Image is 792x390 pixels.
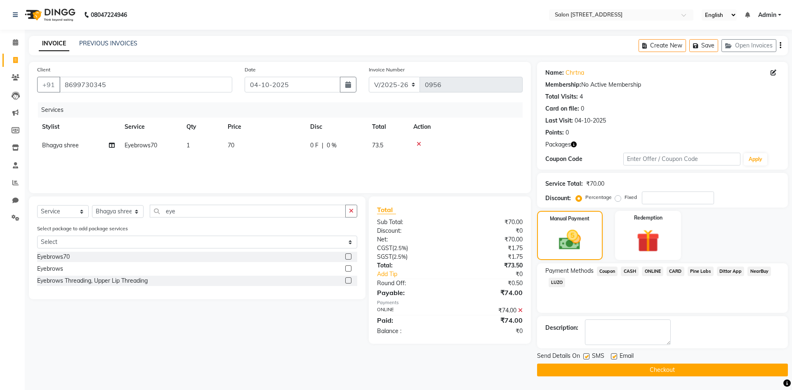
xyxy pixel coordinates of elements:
span: NearBuy [747,267,771,276]
button: Save [689,39,718,52]
div: ₹0 [450,227,528,235]
div: Last Visit: [545,116,573,125]
div: Paid: [371,315,450,325]
div: Services [38,102,529,118]
div: Payable: [371,288,450,298]
label: Fixed [625,194,637,201]
div: ₹1.75 [450,244,528,253]
span: SMS [592,352,604,362]
label: Select package to add package services [37,225,128,232]
img: _gift.svg [629,227,667,255]
span: 70 [228,142,234,149]
span: 1 [186,142,190,149]
span: Admin [758,11,776,19]
label: Percentage [585,194,612,201]
span: ONLINE [642,267,663,276]
button: Checkout [537,364,788,376]
div: Payments [377,299,523,306]
div: Balance : [371,327,450,336]
th: Action [408,118,523,136]
th: Service [120,118,181,136]
a: INVOICE [39,36,69,51]
div: Card on file: [545,104,579,113]
span: CGST [377,244,392,252]
div: No Active Membership [545,80,780,89]
img: _cash.svg [552,227,588,253]
span: Total [377,206,396,214]
div: 0 [566,128,569,137]
input: Search by Name/Mobile/Email/Code [59,77,232,92]
div: ₹1.75 [450,253,528,261]
div: Name: [545,69,564,77]
div: Eyebrows Threading, Upper Lip Threading [37,277,148,285]
span: 73.5 [372,142,383,149]
div: 04-10-2025 [575,116,606,125]
div: Discount: [371,227,450,235]
div: ₹70.00 [586,180,604,188]
a: Chrtna [566,69,584,77]
div: ₹73.50 [450,261,528,270]
label: Manual Payment [550,215,589,222]
div: Total: [371,261,450,270]
div: Points: [545,128,564,137]
div: ₹0 [463,270,528,279]
span: CARD [667,267,684,276]
div: Description: [545,324,578,332]
span: CASH [621,267,639,276]
div: ₹74.00 [450,306,528,315]
button: Apply [744,153,767,165]
span: 0 % [327,141,337,150]
span: LUZO [549,278,566,287]
span: Bhagya shree [42,142,79,149]
div: ₹70.00 [450,235,528,244]
div: ₹74.00 [450,288,528,298]
div: ₹0.50 [450,279,528,288]
div: ONLINE [371,306,450,315]
input: Enter Offer / Coupon Code [623,153,740,165]
div: Round Off: [371,279,450,288]
div: Membership: [545,80,581,89]
div: Sub Total: [371,218,450,227]
img: logo [21,3,78,26]
input: Search or Scan [150,205,346,217]
div: ₹74.00 [450,315,528,325]
span: | [322,141,323,150]
span: SGST [377,253,392,260]
label: Date [245,66,256,73]
div: Eyebrows70 [37,253,70,261]
div: Total Visits: [545,92,578,101]
label: Redemption [634,214,662,222]
th: Stylist [37,118,120,136]
div: ₹0 [450,327,528,336]
div: Discount: [545,194,571,203]
span: Eyebrows70 [125,142,157,149]
a: Add Tip [371,270,463,279]
span: 0 F [310,141,318,150]
button: Open Invoices [721,39,776,52]
div: ( ) [371,253,450,261]
th: Total [367,118,408,136]
th: Disc [305,118,367,136]
div: ₹70.00 [450,218,528,227]
span: 2.5% [394,253,406,260]
span: Pine Labs [688,267,714,276]
button: Create New [639,39,686,52]
b: 08047224946 [91,3,127,26]
div: 0 [581,104,584,113]
span: Payment Methods [545,267,594,275]
div: ( ) [371,244,450,253]
div: 4 [580,92,583,101]
label: Client [37,66,50,73]
span: Send Details On [537,352,580,362]
span: Coupon [597,267,618,276]
label: Invoice Number [369,66,405,73]
div: Service Total: [545,180,583,188]
th: Qty [181,118,223,136]
span: Email [620,352,634,362]
button: +91 [37,77,60,92]
span: Dittor App [717,267,745,276]
div: Net: [371,235,450,244]
span: 2.5% [394,245,406,251]
div: Coupon Code [545,155,623,163]
th: Price [223,118,305,136]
